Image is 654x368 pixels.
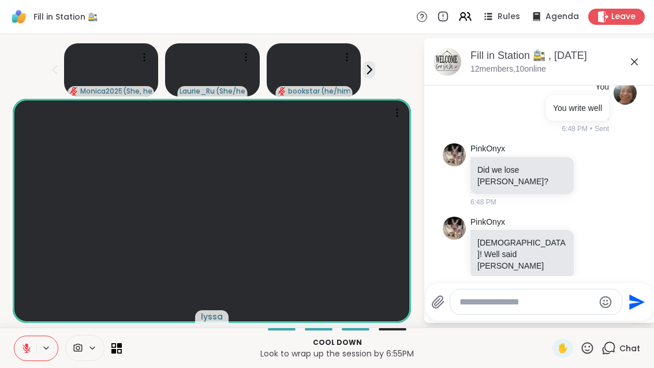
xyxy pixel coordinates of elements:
img: https://sharewell-space-live.sfo3.digitaloceanspaces.com/user-generated/3d39395a-5486-44ea-9184-d... [443,217,466,240]
img: Fill in Station 🚉 , Oct 07 [433,48,461,76]
img: https://sharewell-space-live.sfo3.digitaloceanspaces.com/user-generated/41d32855-0ec4-4264-b983-4... [614,81,637,105]
p: Cool down [129,337,545,348]
span: Rules [498,11,520,23]
p: 12 members, 10 online [470,64,546,75]
span: Monica2025 [80,87,122,96]
p: Look to wrap up the session by 6:55PM [129,348,545,359]
p: You write well [553,102,602,114]
span: audio-muted [70,87,78,95]
button: Emoji picker [599,295,612,309]
div: Fill in Station 🚉 , [DATE] [470,49,646,63]
textarea: Type your message [459,296,594,308]
span: Agenda [545,11,579,23]
img: https://sharewell-space-live.sfo3.digitaloceanspaces.com/user-generated/3d39395a-5486-44ea-9184-d... [443,143,466,166]
p: Did we lose [PERSON_NAME]? [477,164,567,187]
button: Send [622,289,648,315]
span: ( She/her or anything else ) [216,87,245,96]
span: • [590,124,592,134]
span: bookstar [288,87,320,96]
span: Sent [595,124,609,134]
span: audio-muted [278,87,286,95]
span: 6:48 PM [562,124,588,134]
span: ( She, her ) [123,87,152,96]
h4: You [595,81,609,93]
span: ✋ [557,341,569,355]
img: ShareWell Logomark [9,7,29,27]
a: PinkOnyx [470,217,505,228]
a: PinkOnyx [470,143,505,155]
span: Fill in Station 🚉 [33,11,98,23]
span: ( he/him ) [321,87,350,96]
p: [DEMOGRAPHIC_DATA]! Well said [PERSON_NAME] [477,237,567,272]
span: Chat [619,343,640,354]
span: Laurie_Ru [180,87,215,96]
span: 6:48 PM [470,197,496,207]
span: lyssa [201,311,223,322]
span: Leave [611,11,636,23]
